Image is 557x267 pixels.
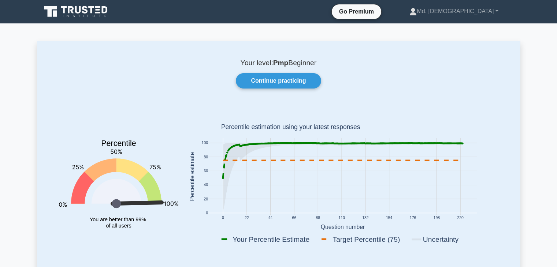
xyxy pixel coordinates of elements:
text: 0 [222,216,224,220]
b: Pmp [273,59,289,67]
text: 88 [316,216,320,220]
text: Percentile estimation using your latest responses [221,124,360,131]
a: Go Premium [335,7,378,16]
text: 198 [433,216,440,220]
text: 22 [244,216,249,220]
text: 220 [457,216,464,220]
a: Continue practicing [236,73,321,89]
text: Question number [320,224,365,230]
text: 132 [362,216,369,220]
text: 44 [268,216,272,220]
text: 40 [204,183,208,187]
text: 80 [204,155,208,159]
text: 66 [292,216,296,220]
text: 154 [386,216,392,220]
text: 110 [338,216,345,220]
text: 20 [204,197,208,201]
text: 100 [201,141,208,145]
a: Md. [DEMOGRAPHIC_DATA] [392,4,516,19]
text: 176 [409,216,416,220]
text: Percentile [101,139,136,148]
p: Your level: Beginner [55,59,503,67]
text: 60 [204,169,208,173]
tspan: You are better than 99% [90,217,146,222]
text: 0 [206,211,208,215]
text: Percentile estimate [189,152,195,201]
tspan: of all users [106,223,131,229]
